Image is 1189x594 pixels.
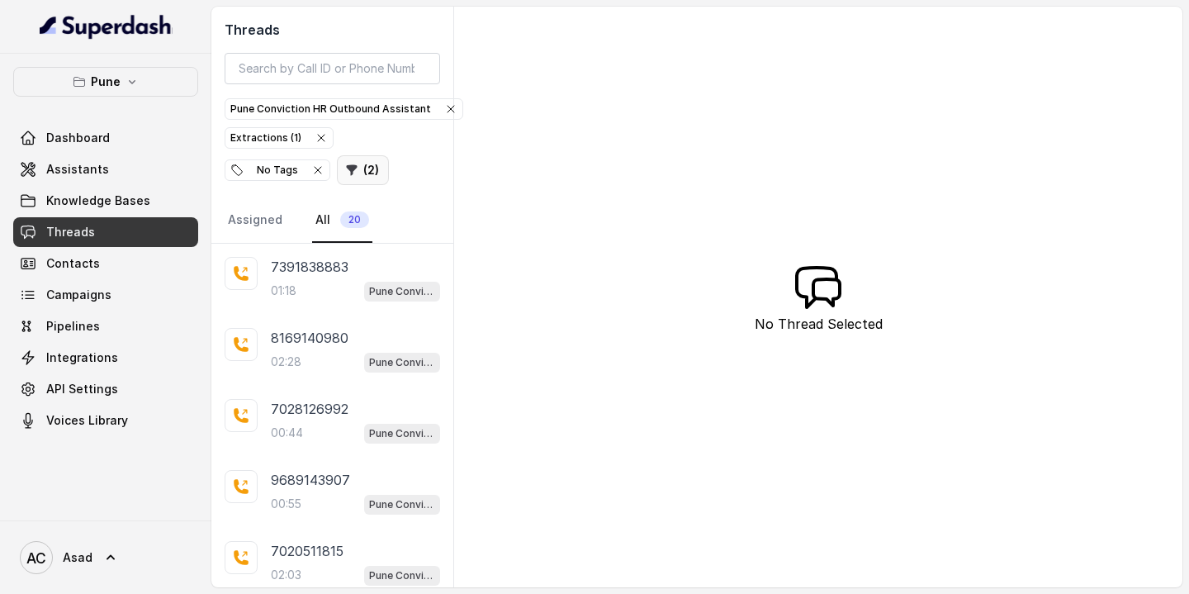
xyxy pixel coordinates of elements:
nav: Tabs [225,198,440,243]
a: API Settings [13,374,198,404]
text: AC [26,549,46,567]
p: Pune Conviction HR Outbound Assistant [369,425,435,442]
p: 01:18 [271,283,296,299]
button: (2) [337,155,389,185]
a: Pipelines [13,311,198,341]
a: Asad [13,535,198,581]
span: Threads [46,224,95,240]
span: Dashboard [46,130,110,146]
p: Pune [91,72,121,92]
a: Assigned [225,198,286,243]
p: 9689143907 [271,470,350,490]
a: Threads [13,217,198,247]
a: Assistants [13,154,198,184]
a: Voices Library [13,406,198,435]
p: Pune Conviction HR Outbound Assistant [369,568,435,584]
p: 7028126992 [271,399,348,419]
p: 00:55 [271,496,301,512]
p: 8169140980 [271,328,348,348]
p: Pune Conviction HR Outbound Assistant [369,354,435,371]
span: Campaigns [46,287,111,303]
p: Pune Conviction HR Outbound Assistant [369,283,435,300]
a: Dashboard [13,123,198,153]
button: Extractions (1) [225,127,334,149]
input: Search by Call ID or Phone Number [225,53,440,84]
a: Contacts [13,249,198,278]
p: No Thread Selected [755,314,883,334]
button: Pune [13,67,198,97]
span: 20 [340,211,369,228]
a: Campaigns [13,280,198,310]
p: Pune Conviction HR Outbound Assistant [369,497,435,513]
span: Voices Library [46,412,128,429]
a: All20 [312,198,372,243]
p: 7391838883 [271,257,348,277]
p: 02:03 [271,567,301,583]
div: Pune Conviction HR Outbound Assistant [230,101,457,117]
p: 02:28 [271,354,301,370]
button: Pune Conviction HR Outbound Assistant [225,98,463,120]
a: Knowledge Bases [13,186,198,216]
div: Extractions ( 1 ) [230,130,328,146]
div: No Tags [230,162,324,178]
button: No Tags [225,159,330,181]
p: 00:44 [271,425,303,441]
img: light.svg [40,13,173,40]
span: Integrations [46,349,118,366]
span: Asad [63,549,92,566]
h2: Threads [225,20,440,40]
span: Contacts [46,255,100,272]
a: Integrations [13,343,198,373]
span: Pipelines [46,318,100,335]
p: 7020511815 [271,541,343,561]
span: Assistants [46,161,109,178]
span: API Settings [46,381,118,397]
span: Knowledge Bases [46,192,150,209]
